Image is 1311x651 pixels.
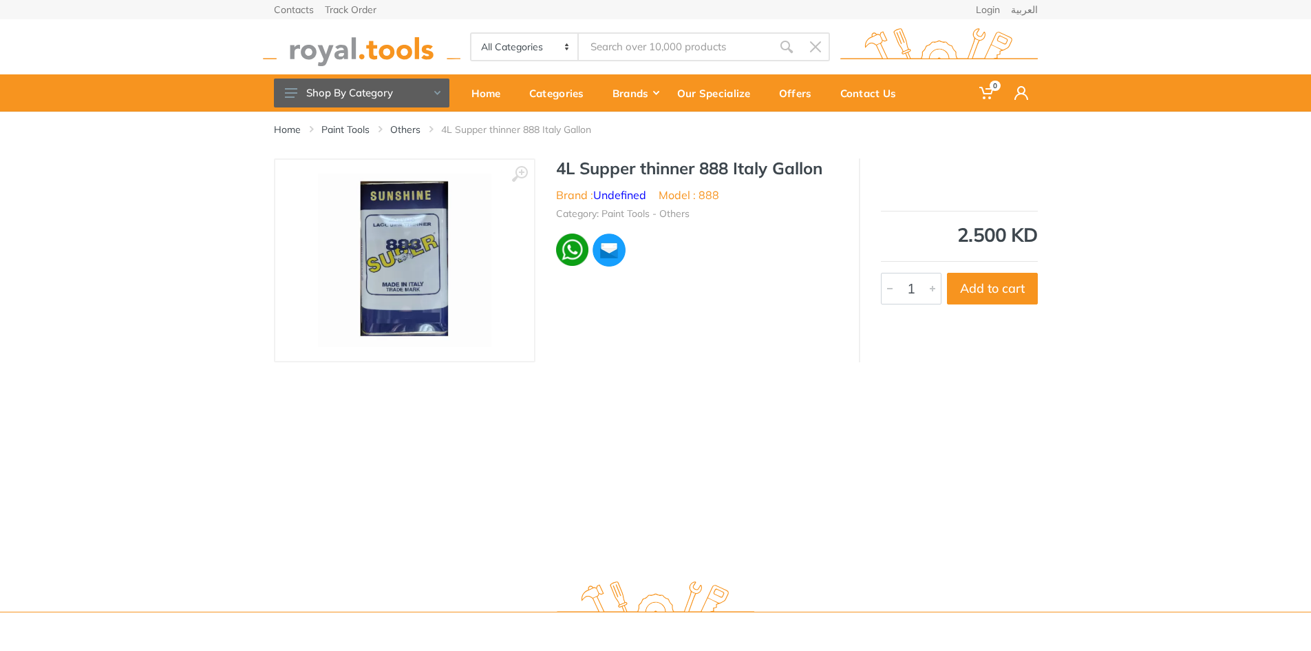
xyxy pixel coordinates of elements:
[603,79,668,107] div: Brands
[556,158,838,178] h1: 4L Supper thinner 888 Italy Gallon
[579,32,771,61] input: Site search
[390,123,420,136] a: Others
[840,28,1038,66] img: royal.tools Logo
[668,74,769,112] a: Our Specialize
[462,79,520,107] div: Home
[881,225,1038,245] div: 2.500 KD
[996,165,1038,200] img: Undefined
[274,5,314,14] a: Contacts
[769,79,831,107] div: Offers
[274,79,449,107] button: Shop By Category
[831,79,915,107] div: Contact Us
[970,74,1005,112] a: 0
[325,5,376,14] a: Track Order
[274,123,1038,136] nav: breadcrumb
[557,581,754,619] img: royal.tools Logo
[471,34,579,60] select: Category
[321,123,370,136] a: Paint Tools
[990,81,1001,91] span: 0
[520,74,603,112] a: Categories
[668,79,769,107] div: Our Specialize
[591,232,627,268] img: ma.webp
[769,74,831,112] a: Offers
[274,123,301,136] a: Home
[659,187,719,203] li: Model : 888
[520,79,603,107] div: Categories
[462,74,520,112] a: Home
[1011,5,1038,14] a: العربية
[831,74,915,112] a: Contact Us
[318,174,491,347] img: Royal Tools - 4L Supper thinner 888 Italy Gallon
[976,5,1000,14] a: Login
[593,188,646,202] a: Undefined
[556,234,588,266] img: wa.webp
[263,28,460,66] img: royal.tools Logo
[556,207,690,221] li: Category: Paint Tools - Others
[441,123,612,136] li: 4L Supper thinner 888 Italy Gallon
[556,187,646,203] li: Brand :
[947,273,1038,304] button: Add to cart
